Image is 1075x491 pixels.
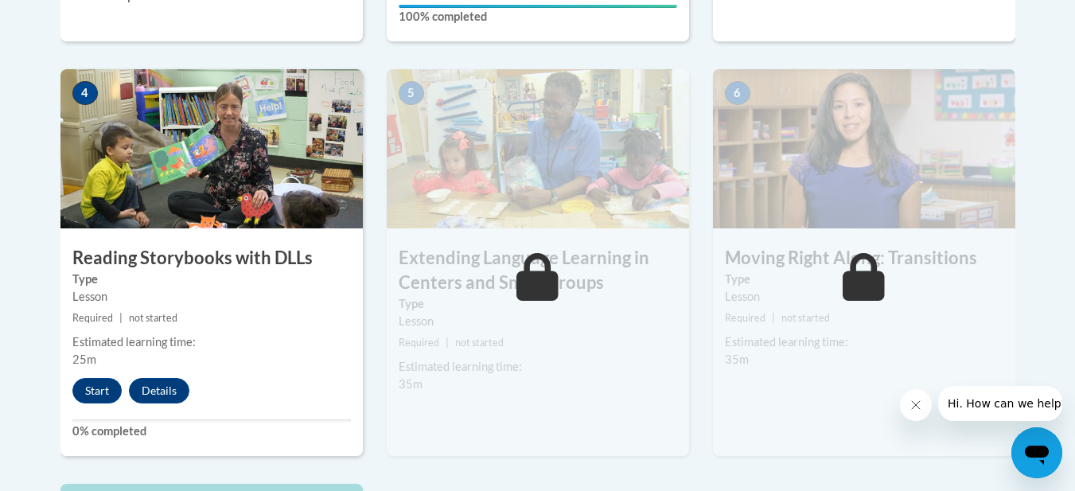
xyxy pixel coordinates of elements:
[72,378,122,403] button: Start
[725,288,1003,306] div: Lesson
[725,271,1003,288] label: Type
[725,312,765,324] span: Required
[725,353,749,366] span: 35m
[119,312,123,324] span: |
[713,69,1015,228] img: Course Image
[725,81,750,105] span: 6
[781,312,830,324] span: not started
[399,81,424,105] span: 5
[399,8,677,25] label: 100% completed
[72,333,351,351] div: Estimated learning time:
[900,389,932,421] iframe: Close message
[399,358,677,376] div: Estimated learning time:
[72,423,351,440] label: 0% completed
[713,246,1015,271] h3: Moving Right Along: Transitions
[10,11,129,24] span: Hi. How can we help?
[725,333,1003,351] div: Estimated learning time:
[1011,427,1062,478] iframe: Button to launch messaging window
[72,288,351,306] div: Lesson
[399,5,677,8] div: Your progress
[938,386,1062,421] iframe: Message from company
[772,312,775,324] span: |
[399,313,677,330] div: Lesson
[387,69,689,228] img: Course Image
[387,246,689,295] h3: Extending Language Learning in Centers and Small Groups
[129,312,177,324] span: not started
[446,337,449,349] span: |
[72,81,98,105] span: 4
[72,312,113,324] span: Required
[72,353,96,366] span: 25m
[399,337,439,349] span: Required
[129,378,189,403] button: Details
[455,337,504,349] span: not started
[399,295,677,313] label: Type
[72,271,351,288] label: Type
[60,69,363,228] img: Course Image
[399,377,423,391] span: 35m
[60,246,363,271] h3: Reading Storybooks with DLLs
